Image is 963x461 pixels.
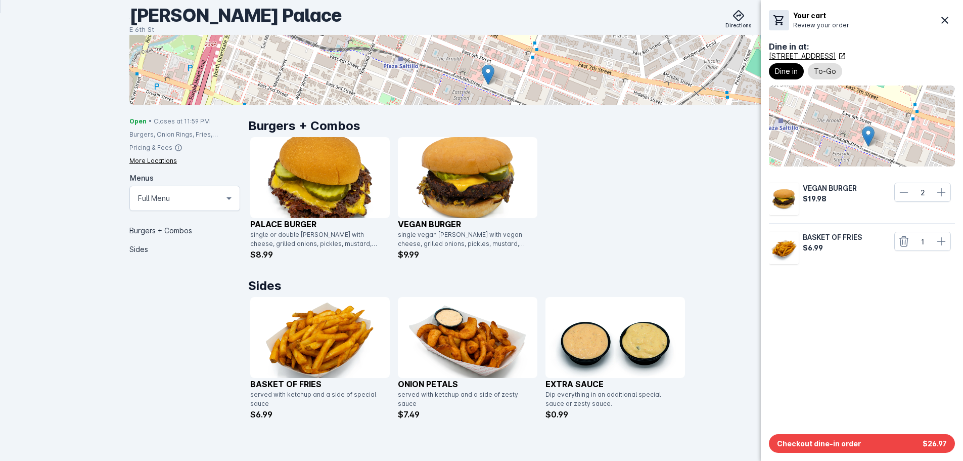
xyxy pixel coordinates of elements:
[769,61,955,81] mat-chip-listbox: Fulfillment
[793,10,849,21] h6: Your cart
[769,434,955,453] button: Checkout dine-in order$26.97
[769,51,836,61] div: [STREET_ADDRESS]
[793,21,849,30] p: Review your order
[775,65,798,77] span: Dine in
[913,236,932,247] div: 1
[803,193,859,204] div: $19.98
[769,183,799,215] img: Catalog Item
[769,40,955,53] div: Dine in at:
[913,187,932,198] div: 2
[923,438,947,449] span: $26.97
[862,126,875,147] img: Marker
[803,183,859,193] div: VEGAN BURGER
[803,242,864,253] div: $6.99
[769,232,799,264] img: Catalog Item
[814,65,836,77] span: To-Go
[803,232,864,242] div: BASKET OF FRIES
[777,438,861,449] span: Checkout dine-in order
